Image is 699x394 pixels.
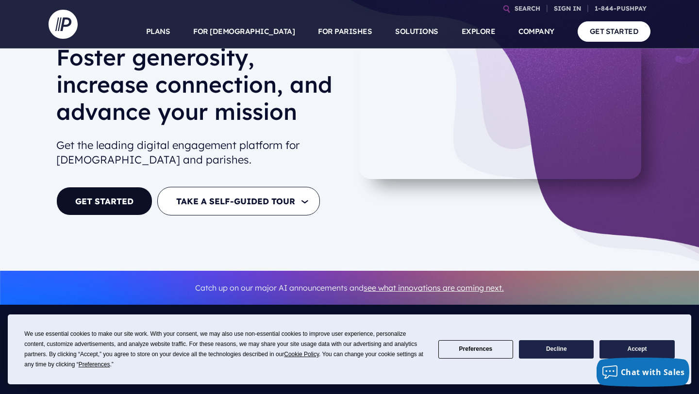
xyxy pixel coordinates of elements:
[318,15,372,49] a: FOR PARISHES
[597,358,690,387] button: Chat with Sales
[621,367,685,378] span: Chat with Sales
[56,134,342,172] h2: Get the leading digital engagement platform for [DEMOGRAPHIC_DATA] and parishes.
[284,351,319,358] span: Cookie Policy
[395,15,438,49] a: SOLUTIONS
[519,340,594,359] button: Decline
[79,361,110,368] span: Preferences
[146,15,170,49] a: PLANS
[438,340,513,359] button: Preferences
[8,314,691,384] div: Cookie Consent Prompt
[157,187,320,215] button: TAKE A SELF-GUIDED TOUR
[518,15,554,49] a: COMPANY
[56,187,152,215] a: GET STARTED
[364,283,504,293] a: see what innovations are coming next.
[56,44,342,133] h1: Foster generosity, increase connection, and advance your mission
[599,340,674,359] button: Accept
[193,15,295,49] a: FOR [DEMOGRAPHIC_DATA]
[56,277,643,299] p: Catch up on our major AI announcements and
[24,329,426,370] div: We use essential cookies to make our site work. With your consent, we may also use non-essential ...
[462,15,496,49] a: EXPLORE
[578,21,651,41] a: GET STARTED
